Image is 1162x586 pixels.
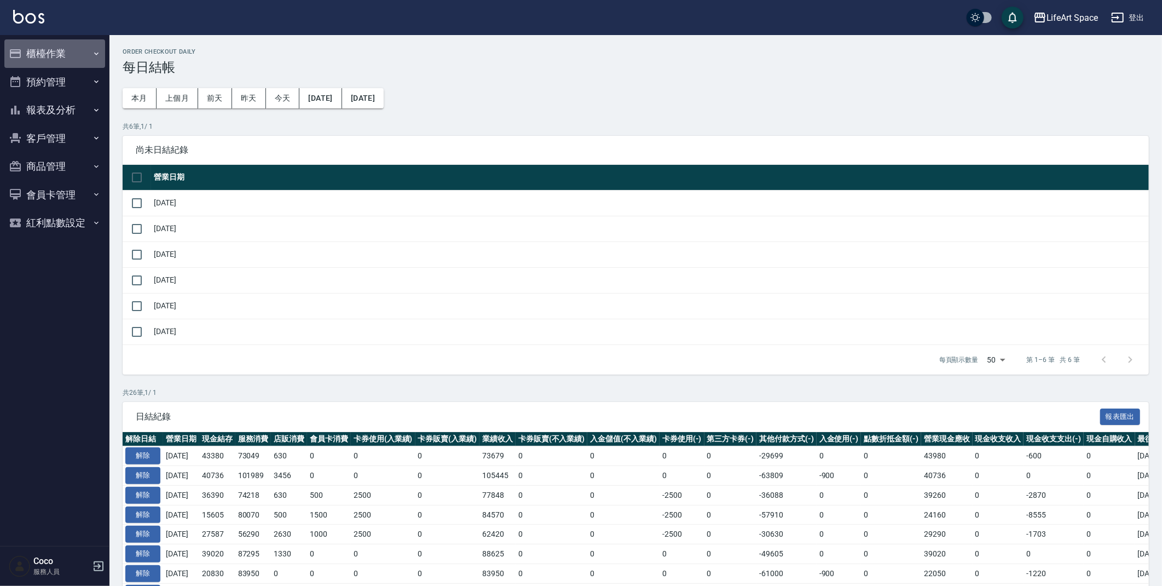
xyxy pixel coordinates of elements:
[479,446,516,466] td: 73679
[921,432,973,446] th: 營業現金應收
[660,505,704,525] td: -2500
[235,544,271,564] td: 87295
[1047,11,1098,25] div: LifeArt Space
[351,432,415,446] th: 卡券使用(入業績)
[351,466,415,486] td: 0
[1084,525,1135,544] td: 0
[516,505,588,525] td: 0
[163,432,199,446] th: 營業日期
[921,485,973,505] td: 39260
[516,432,588,446] th: 卡券販賣(不入業績)
[4,68,105,96] button: 預約管理
[817,466,862,486] td: -900
[199,544,235,564] td: 39020
[33,556,89,567] h5: Coco
[479,432,516,446] th: 業績收入
[861,505,921,525] td: 0
[232,88,266,108] button: 昨天
[351,525,415,544] td: 2500
[163,505,199,525] td: [DATE]
[587,505,660,525] td: 0
[587,485,660,505] td: 0
[1024,485,1084,505] td: -2870
[4,181,105,209] button: 會員卡管理
[123,122,1149,131] p: 共 6 筆, 1 / 1
[1002,7,1024,28] button: save
[516,485,588,505] td: 0
[123,432,163,446] th: 解除日結
[151,267,1149,293] td: [DATE]
[704,525,757,544] td: 0
[973,485,1024,505] td: 0
[151,190,1149,216] td: [DATE]
[125,487,160,504] button: 解除
[660,564,704,583] td: 0
[271,525,307,544] td: 2630
[660,525,704,544] td: -2500
[756,466,817,486] td: -63809
[4,39,105,68] button: 櫃檯作業
[125,507,160,524] button: 解除
[271,564,307,583] td: 0
[587,466,660,486] td: 0
[151,319,1149,344] td: [DATE]
[271,485,307,505] td: 630
[660,544,704,564] td: 0
[271,544,307,564] td: 1330
[235,564,271,583] td: 83950
[13,10,44,24] img: Logo
[33,567,89,577] p: 服務人員
[861,544,921,564] td: 0
[660,466,704,486] td: 0
[1084,466,1135,486] td: 0
[756,432,817,446] th: 其他付款方式(-)
[4,209,105,237] button: 紅利點數設定
[1024,564,1084,583] td: -1220
[861,466,921,486] td: 0
[973,466,1024,486] td: 0
[1100,409,1141,426] button: 報表匯出
[351,505,415,525] td: 2500
[660,485,704,505] td: -2500
[479,466,516,486] td: 105445
[1107,8,1149,28] button: 登出
[307,446,351,466] td: 0
[516,564,588,583] td: 0
[235,446,271,466] td: 73049
[921,525,973,544] td: 29290
[123,388,1149,398] p: 共 26 筆, 1 / 1
[136,145,1136,156] span: 尚未日結紀錄
[861,432,921,446] th: 點數折抵金額(-)
[199,466,235,486] td: 40736
[163,544,199,564] td: [DATE]
[125,447,160,464] button: 解除
[199,525,235,544] td: 27587
[415,485,480,505] td: 0
[1084,505,1135,525] td: 0
[151,165,1149,191] th: 營業日期
[4,96,105,124] button: 報表及分析
[817,505,862,525] td: 0
[756,525,817,544] td: -30630
[415,446,480,466] td: 0
[1029,7,1102,29] button: LifeArt Space
[1024,466,1084,486] td: 0
[4,152,105,181] button: 商品管理
[266,88,300,108] button: 今天
[660,432,704,446] th: 卡券使用(-)
[235,432,271,446] th: 服務消費
[307,564,351,583] td: 0
[351,446,415,466] td: 0
[415,544,480,564] td: 0
[307,525,351,544] td: 1000
[307,485,351,505] td: 500
[756,544,817,564] td: -49605
[921,466,973,486] td: 40736
[307,432,351,446] th: 會員卡消費
[415,432,480,446] th: 卡券販賣(入業績)
[415,505,480,525] td: 0
[756,564,817,583] td: -61000
[299,88,342,108] button: [DATE]
[704,466,757,486] td: 0
[235,505,271,525] td: 80070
